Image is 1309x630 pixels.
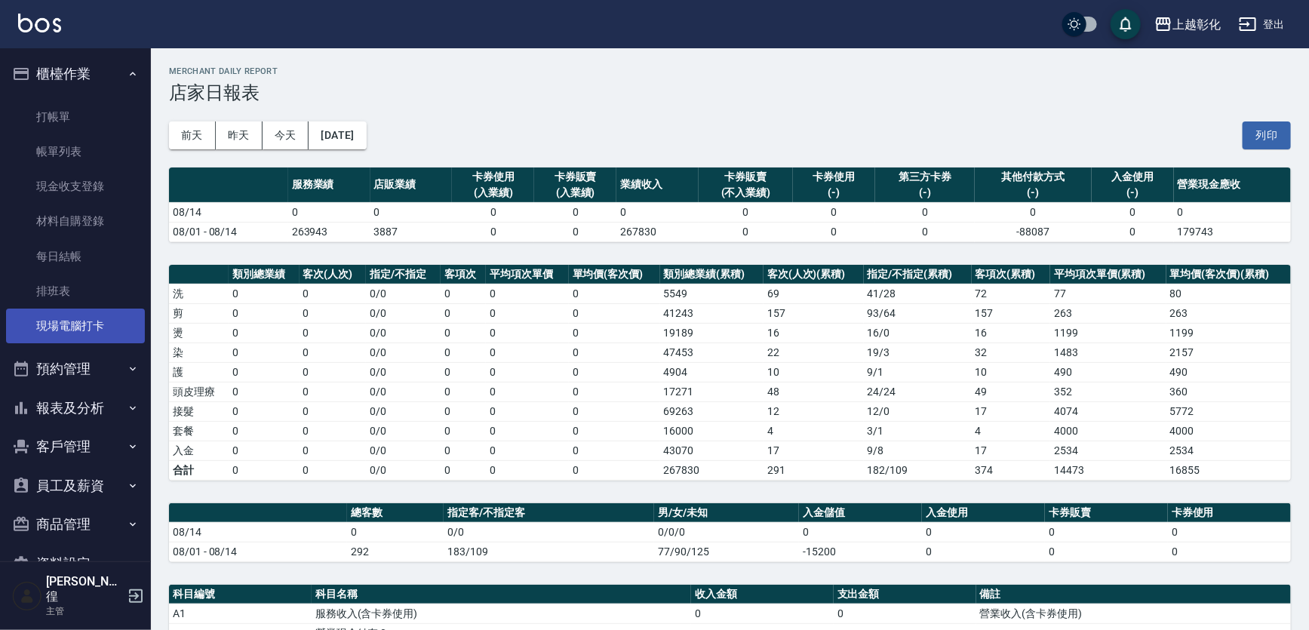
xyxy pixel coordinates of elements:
div: (-) [979,185,1088,201]
a: 材料自購登錄 [6,204,145,238]
td: 69 [764,284,864,303]
td: 0 [229,460,299,480]
button: save [1111,9,1141,39]
h3: 店家日報表 [169,82,1291,103]
a: 現金收支登錄 [6,169,145,204]
td: 5772 [1166,401,1291,421]
td: 4 [972,421,1051,441]
td: 263 [1050,303,1166,323]
td: 0 [793,222,875,241]
td: 0 [441,421,487,441]
td: 17271 [660,382,764,401]
td: 5549 [660,284,764,303]
td: 80 [1166,284,1291,303]
td: 41243 [660,303,764,323]
td: 0 [441,441,487,460]
td: 2534 [1166,441,1291,460]
td: 16 [972,323,1051,343]
th: 客項次 [441,265,487,284]
div: (入業績) [456,185,530,201]
td: 0 [569,323,660,343]
td: 接髮 [169,401,229,421]
td: 16855 [1166,460,1291,480]
table: a dense table [169,167,1291,242]
td: 0 / 0 [366,441,441,460]
td: 360 [1166,382,1291,401]
td: 0 [300,441,366,460]
td: 0 [1174,202,1291,222]
td: 41 / 28 [864,284,972,303]
td: 0 [441,401,487,421]
td: 0 [300,421,366,441]
td: 0/0 [366,460,441,480]
td: 10 [972,362,1051,382]
td: 1199 [1050,323,1166,343]
td: 19 / 3 [864,343,972,362]
td: 4 [764,421,864,441]
button: 登出 [1233,11,1291,38]
td: 0 [975,202,1092,222]
td: 4904 [660,362,764,382]
td: 08/14 [169,522,347,542]
td: 22 [764,343,864,362]
td: 0 [534,222,616,241]
div: 卡券使用 [456,169,530,185]
td: 32 [972,343,1051,362]
a: 帳單列表 [6,134,145,169]
td: 0 [229,441,299,460]
td: 0 [229,382,299,401]
td: 0 [569,284,660,303]
button: 櫃檯作業 [6,54,145,94]
td: 17 [972,441,1051,460]
td: 0 [486,382,568,401]
td: 0 [229,401,299,421]
td: 0 [229,303,299,323]
td: 0 [1168,542,1291,561]
td: 0 [486,284,568,303]
button: 前天 [169,121,216,149]
td: 72 [972,284,1051,303]
th: 總客數 [347,503,444,523]
button: 商品管理 [6,505,145,544]
td: 12 [764,401,864,421]
td: 9 / 8 [864,441,972,460]
td: 0 [569,421,660,441]
td: 0 [875,222,975,241]
td: 267830 [616,222,699,241]
td: 10 [764,362,864,382]
td: 0 / 0 [366,284,441,303]
td: 4074 [1050,401,1166,421]
div: (入業績) [538,185,613,201]
td: 洗 [169,284,229,303]
th: 單均價(客次價)(累積) [1166,265,1291,284]
td: 0 [922,542,1045,561]
td: 490 [1050,362,1166,382]
td: 48 [764,382,864,401]
td: 157 [764,303,864,323]
th: 平均項次單價 [486,265,568,284]
h5: [PERSON_NAME]徨 [46,574,123,604]
td: 0 [1168,522,1291,542]
td: 剪 [169,303,229,323]
td: 0 [699,222,793,241]
td: 0 [875,202,975,222]
button: 列印 [1243,121,1291,149]
div: 卡券販賣 [702,169,789,185]
div: 卡券使用 [797,169,871,185]
td: 0 [569,343,660,362]
td: 0 [229,323,299,343]
td: 0 [922,522,1045,542]
td: 0 [616,202,699,222]
td: 291 [764,460,864,480]
td: 0/0 [444,522,654,542]
td: 17 [972,401,1051,421]
td: 0 [486,343,568,362]
div: 卡券販賣 [538,169,613,185]
td: 0 [452,202,534,222]
td: 0 [300,284,366,303]
td: 1199 [1166,323,1291,343]
img: Logo [18,14,61,32]
td: 0 [569,441,660,460]
th: 備註 [976,585,1291,604]
th: 服務業績 [288,167,370,203]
